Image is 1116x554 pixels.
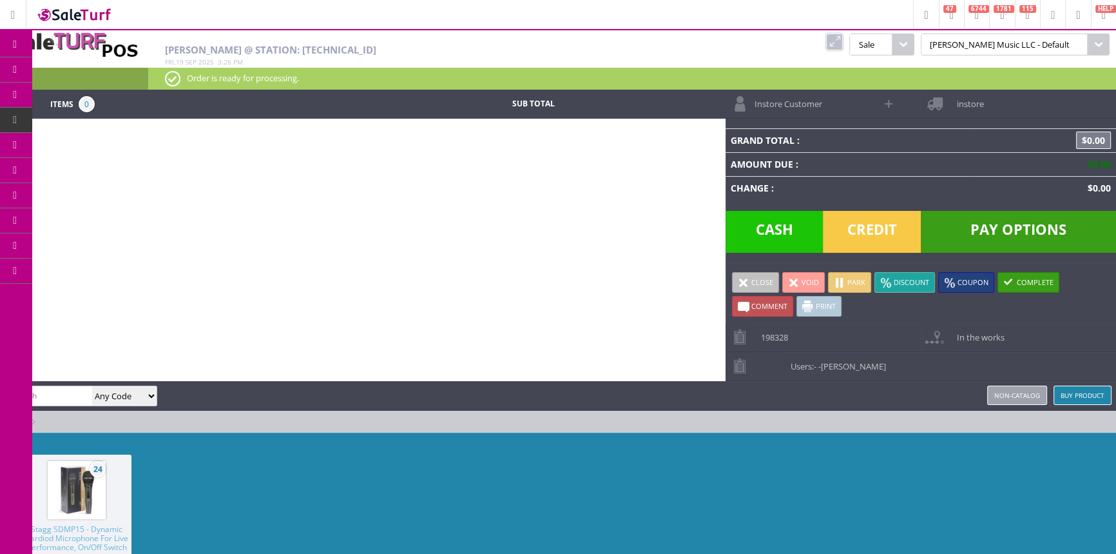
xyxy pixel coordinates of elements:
span: 3 [218,57,222,66]
a: Close [732,272,779,293]
span: instore [950,90,983,110]
td: Sub Total [435,96,631,112]
span: 198328 [755,323,788,343]
a: Buy Product [1053,386,1111,405]
input: Search [5,386,92,405]
span: pm [233,57,243,66]
span: 115 [1019,5,1036,13]
span: Comment [751,301,787,311]
span: In the works [950,323,1004,343]
span: Pay Options [921,211,1116,253]
span: Sale [849,34,892,55]
span: 6744 [968,5,989,13]
a: Non-catalog [987,386,1047,405]
span: $0.00 [1076,132,1111,149]
span: $0.00 [1082,182,1111,194]
span: 26 [224,57,231,66]
span: Items [50,96,73,110]
span: 24 [90,461,106,477]
h2: [PERSON_NAME] @ Station: [TECHNICAL_ID] [165,45,723,55]
img: SaleTurf [36,6,113,23]
span: HELP [1095,5,1116,13]
span: Sep [186,57,197,66]
td: Change : [726,176,968,200]
span: 19 [176,57,184,66]
span: 2025 [198,57,214,66]
span: 0 [79,96,95,112]
span: Cash [726,211,823,253]
span: Fri [165,57,174,66]
a: Discount [874,272,935,293]
a: Void [782,272,825,293]
span: -[PERSON_NAME] [818,361,886,372]
a: Park [828,272,871,293]
td: Grand Total : [726,128,968,152]
a: Complete [997,272,1059,293]
span: 1781 [994,5,1014,13]
p: Order is ready for processing. [165,71,1099,85]
span: , : [165,57,243,66]
span: Users: [784,352,886,372]
span: $0.00 [1082,158,1111,170]
td: Amount Due : [726,152,968,176]
span: 47 [943,5,956,13]
span: Instore Customer [748,90,822,110]
a: Coupon [938,272,994,293]
a: Print [796,296,842,317]
span: [PERSON_NAME] Music LLC - Default [921,34,1088,55]
span: - [814,361,816,372]
span: Credit [823,211,921,253]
